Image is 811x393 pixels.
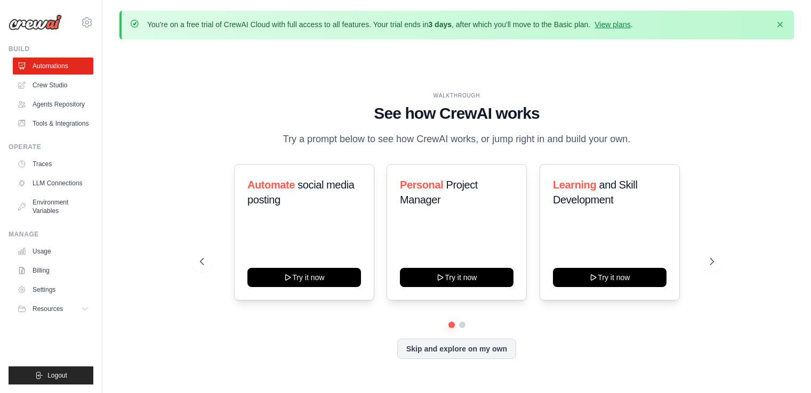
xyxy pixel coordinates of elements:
[400,179,443,191] span: Personal
[13,77,93,94] a: Crew Studio
[13,175,93,192] a: LLM Connections
[200,92,714,100] div: WALKTHROUGH
[9,143,93,151] div: Operate
[553,268,667,287] button: Try it now
[595,20,630,29] a: View plans
[400,268,513,287] button: Try it now
[13,96,93,113] a: Agents Repository
[13,243,93,260] a: Usage
[200,104,714,123] h1: See how CrewAI works
[553,179,637,206] span: and Skill Development
[9,14,62,30] img: Logo
[247,179,355,206] span: social media posting
[9,366,93,384] button: Logout
[13,58,93,75] a: Automations
[428,20,452,29] strong: 3 days
[13,115,93,132] a: Tools & Integrations
[13,300,93,317] button: Resources
[13,262,93,279] a: Billing
[247,268,361,287] button: Try it now
[47,371,67,380] span: Logout
[13,194,93,219] a: Environment Variables
[13,155,93,173] a: Traces
[247,179,295,191] span: Automate
[9,230,93,239] div: Manage
[397,339,516,359] button: Skip and explore on my own
[278,132,636,147] p: Try a prompt below to see how CrewAI works, or jump right in and build your own.
[9,45,93,53] div: Build
[147,19,633,30] p: You're on a free trial of CrewAI Cloud with full access to all features. Your trial ends in , aft...
[33,305,63,313] span: Resources
[13,281,93,298] a: Settings
[553,179,596,191] span: Learning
